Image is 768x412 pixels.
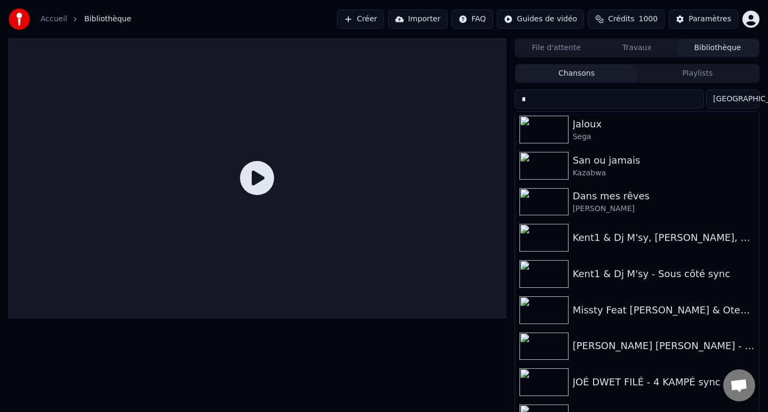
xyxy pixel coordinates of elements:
[452,10,493,29] button: FAQ
[9,9,30,30] img: youka
[388,10,447,29] button: Importer
[573,338,755,353] div: [PERSON_NAME] [PERSON_NAME] - Mi veu reste ek Ou sync
[597,41,677,56] button: Travaux
[573,204,755,214] div: [PERSON_NAME]
[689,14,731,25] div: Paramètres
[337,10,384,29] button: Créer
[497,10,584,29] button: Guides de vidéo
[573,230,755,245] div: Kent1 & Dj M'sy, [PERSON_NAME], paroles. sync
[639,14,658,25] span: 1000
[637,66,758,82] button: Playlists
[41,14,67,25] a: Accueil
[608,14,634,25] span: Crédits
[669,10,738,29] button: Paramètres
[573,153,755,168] div: San ou jamais
[723,369,755,401] div: Ouvrir le chat
[41,14,131,25] nav: breadcrumb
[573,266,755,281] div: Kent1 & Dj M'sy - Sous côté sync
[573,375,755,390] div: JOÉ DWET FILÉ - 4 KAMPÉ sync
[84,14,131,25] span: Bibliothèque
[573,132,755,142] div: Sega
[588,10,665,29] button: Crédits1000
[677,41,758,56] button: Bibliothèque
[573,117,755,132] div: Jaloux
[573,168,755,179] div: Kazabwa
[516,41,597,56] button: File d'attente
[516,66,637,82] button: Chansons
[573,303,755,318] div: Missty Feat [PERSON_NAME] & Otentik Groove - Tanguer
[573,189,755,204] div: Dans mes rêves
